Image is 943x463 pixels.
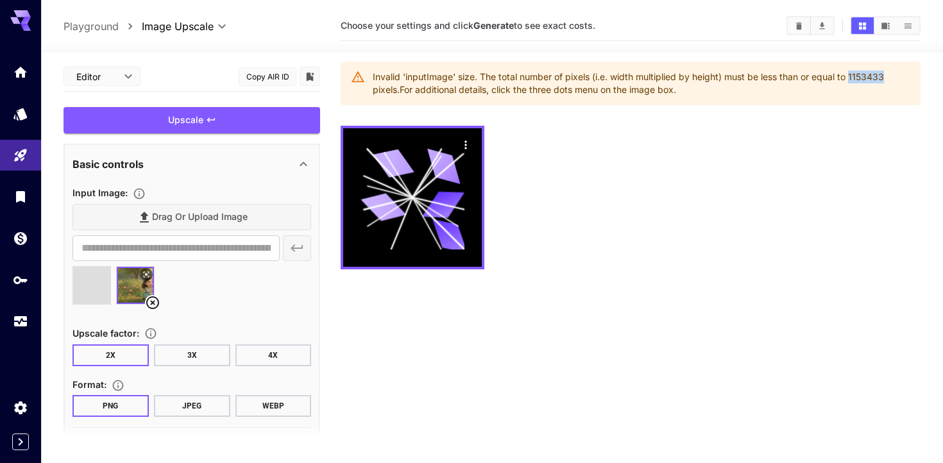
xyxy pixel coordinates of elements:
button: Add to library [304,69,316,84]
span: Upscale [168,112,203,128]
a: Playground [64,19,119,34]
span: Choose your settings and click to see exact costs. [341,20,595,31]
button: Choose the level of upscaling to be performed on the image. [139,327,162,340]
div: Clear ImagesDownload All [786,16,835,35]
button: Expand sidebar [12,434,29,450]
div: Actions [456,135,475,154]
b: Generate [473,20,514,31]
button: Specifies the input image to be processed. [128,187,151,200]
button: Clear Images [788,17,810,34]
div: Show images in grid viewShow images in video viewShow images in list view [850,16,921,35]
span: Format : [72,379,106,390]
button: PNG [72,395,149,417]
button: Upscale [64,107,320,133]
nav: breadcrumb [64,19,142,34]
button: Show images in list view [897,17,919,34]
div: Home [13,64,28,80]
span: Input Image : [72,187,128,198]
button: Show images in grid view [851,17,874,34]
button: JPEG [154,395,230,417]
button: Copy AIR ID [239,67,296,86]
button: Show images in video view [874,17,897,34]
span: Image Upscale [142,19,214,34]
span: Editor [76,70,116,83]
button: 3X [154,344,230,366]
div: Basic controls [72,149,311,180]
button: 2X [72,344,149,366]
button: Choose the file format for the output image. [106,379,130,392]
button: 4X [235,344,312,366]
div: Settings [13,400,28,416]
div: API Keys [13,272,28,288]
button: WEBP [235,395,312,417]
div: Library [13,189,28,205]
div: Usage [13,314,28,330]
div: Models [13,106,28,122]
div: Playground [13,147,28,164]
div: Invalid 'inputImage' size. The total number of pixels (i.e. width multiplied by height) must be l... [373,65,910,101]
span: Upscale factor : [72,328,139,339]
p: Basic controls [72,156,144,172]
button: Download All [811,17,833,34]
div: Wallet [13,230,28,246]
